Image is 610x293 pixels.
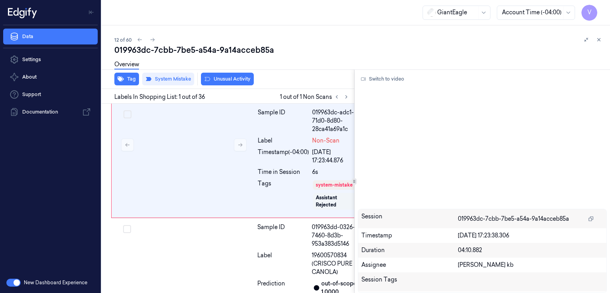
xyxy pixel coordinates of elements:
span: 1 out of 1 Non Scans [280,92,351,102]
div: Assignee [361,261,458,269]
div: [DATE] 17:23:38.306 [458,231,603,240]
button: Select row [124,110,131,118]
span: 019963dc-7cbb-7be5-a54a-9a14acceb85a [458,215,569,223]
div: Duration [361,246,458,254]
a: Documentation [3,104,98,120]
button: Toggle Navigation [85,6,98,19]
span: Labels In Shopping List: 1 out of 36 [114,93,205,101]
button: V [581,5,597,21]
button: Tag [114,73,139,85]
span: 12 of 60 [114,37,132,43]
div: [PERSON_NAME] kb [458,261,603,269]
div: Label [258,137,309,145]
div: [DATE] 17:23:44.876 [312,148,361,165]
button: Unusual Activity [201,73,254,85]
div: Tags [258,179,309,213]
div: Time in Session [258,168,309,176]
button: Select row [123,225,131,233]
button: About [3,69,98,85]
a: Overview [114,60,139,69]
div: system-mistake [316,181,353,189]
div: Session Tags [361,276,458,288]
button: Switch to video [358,73,407,85]
div: Label [257,251,309,276]
span: Non-Scan [312,137,340,145]
div: Sample ID [257,223,309,248]
div: Assistant Rejected [316,194,355,208]
div: 019963dd-0326-7460-8d3b-953a383d5146 [312,223,361,248]
a: Support [3,87,98,102]
a: Data [3,29,98,44]
button: System Mistake [142,73,194,85]
div: Timestamp (-04:00) [258,148,309,165]
div: 6s [312,168,361,176]
div: 019963dc-7cbb-7be5-a54a-9a14acceb85a [114,44,604,56]
span: 19600570834 (CRISCO PURE CANOLA) [312,251,361,276]
div: Timestamp [361,231,458,240]
div: 019963dc-adc1-71d0-8d80-28ca41a69a1c [312,108,361,133]
a: Settings [3,52,98,67]
div: Sample ID [258,108,309,133]
div: 04:10.882 [458,246,603,254]
div: Session [361,212,458,225]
